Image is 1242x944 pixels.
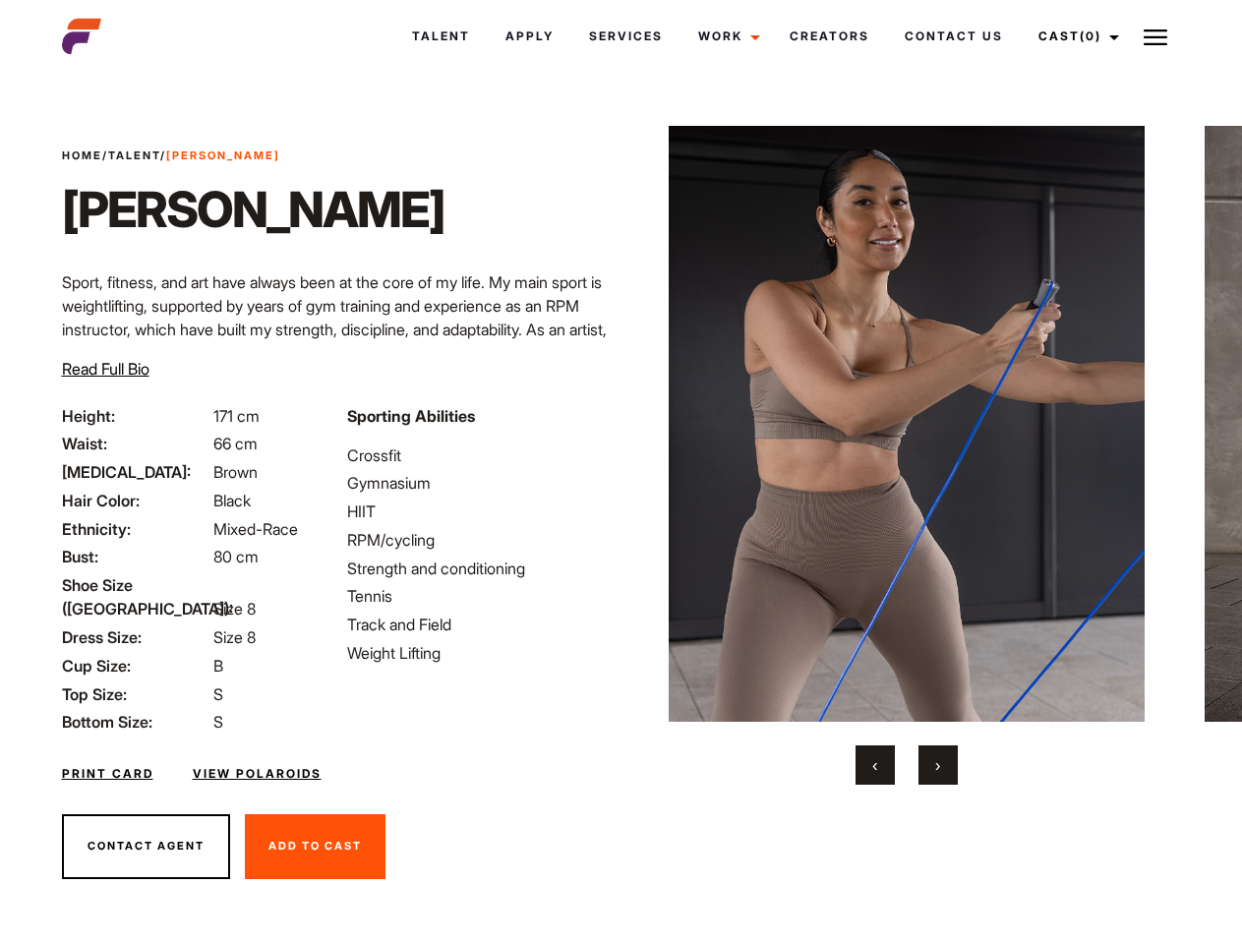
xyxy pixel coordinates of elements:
[1144,26,1167,49] img: Burger icon
[62,654,209,678] span: Cup Size:
[935,755,940,775] span: Next
[62,432,209,455] span: Waist:
[347,613,609,636] li: Track and Field
[488,10,571,63] a: Apply
[62,404,209,428] span: Height:
[62,460,209,484] span: [MEDICAL_DATA]:
[571,10,680,63] a: Services
[213,656,223,676] span: B
[347,500,609,523] li: HIIT
[213,406,260,426] span: 171 cm
[62,489,209,512] span: Hair Color:
[347,584,609,608] li: Tennis
[213,684,223,704] span: S
[347,641,609,665] li: Weight Lifting
[394,10,488,63] a: Talent
[213,547,259,566] span: 80 cm
[213,627,256,647] span: Size 8
[347,557,609,580] li: Strength and conditioning
[62,147,280,164] span: / /
[347,471,609,495] li: Gymnasium
[108,148,160,162] a: Talent
[62,573,209,620] span: Shoe Size ([GEOGRAPHIC_DATA]):
[347,528,609,552] li: RPM/cycling
[872,755,877,775] span: Previous
[347,443,609,467] li: Crossfit
[62,357,149,381] button: Read Full Bio
[213,491,251,510] span: Black
[166,148,280,162] strong: [PERSON_NAME]
[680,10,772,63] a: Work
[1021,10,1131,63] a: Cast(0)
[213,599,256,619] span: Size 8
[62,180,444,239] h1: [PERSON_NAME]
[62,270,610,388] p: Sport, fitness, and art have always been at the core of my life. My main sport is weightlifting, ...
[268,839,362,853] span: Add To Cast
[213,434,258,453] span: 66 cm
[213,462,258,482] span: Brown
[62,359,149,379] span: Read Full Bio
[772,10,887,63] a: Creators
[62,765,153,783] a: Print Card
[62,17,101,56] img: cropped-aefm-brand-fav-22-square.png
[213,712,223,732] span: S
[887,10,1021,63] a: Contact Us
[1080,29,1101,43] span: (0)
[62,710,209,734] span: Bottom Size:
[62,148,102,162] a: Home
[62,545,209,568] span: Bust:
[193,765,322,783] a: View Polaroids
[62,625,209,649] span: Dress Size:
[62,814,230,879] button: Contact Agent
[213,519,298,539] span: Mixed-Race
[62,682,209,706] span: Top Size:
[245,814,385,879] button: Add To Cast
[62,517,209,541] span: Ethnicity:
[347,406,475,426] strong: Sporting Abilities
